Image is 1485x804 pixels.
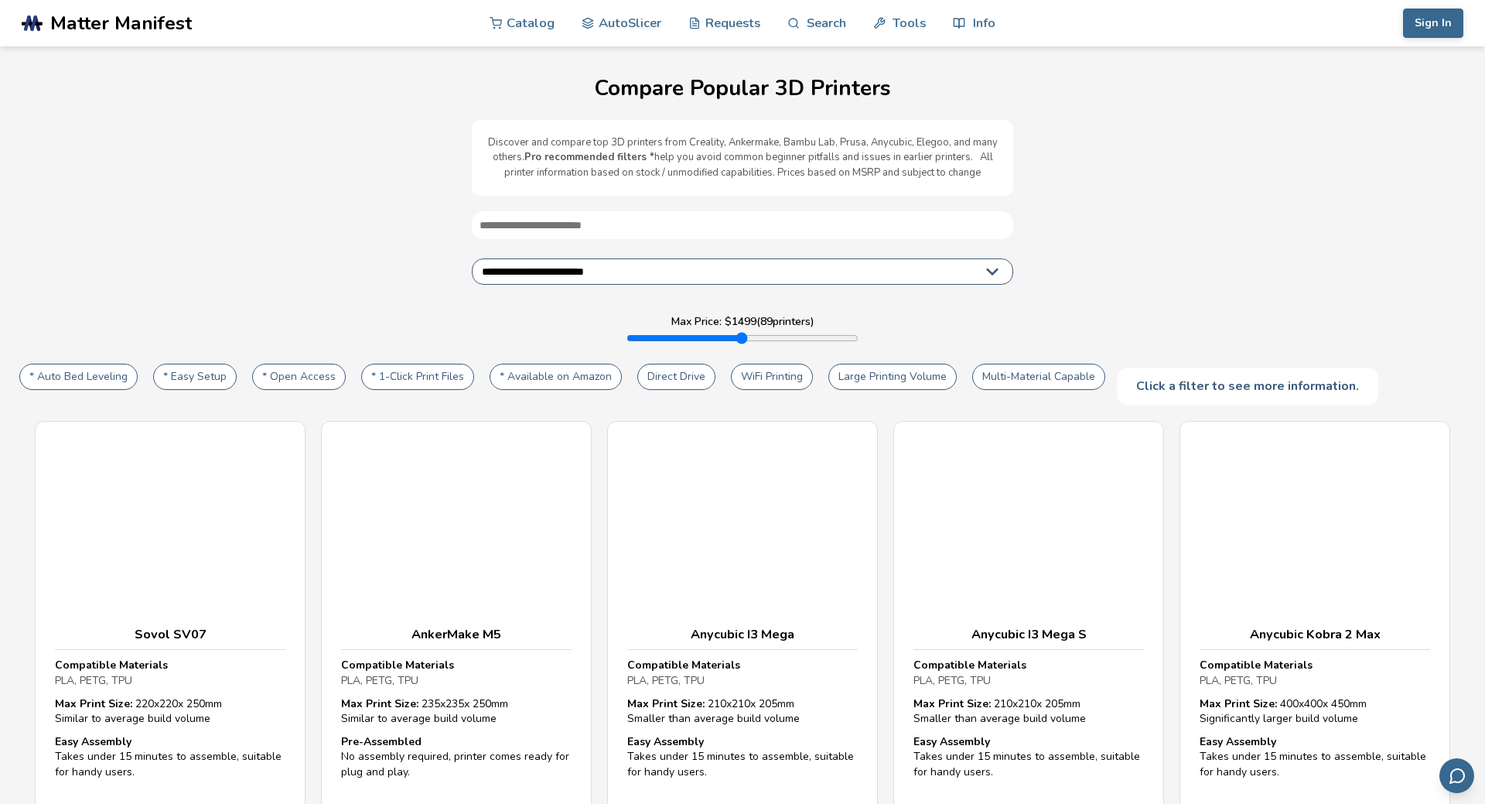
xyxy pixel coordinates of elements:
[627,673,705,688] span: PLA, PETG, TPU
[913,734,990,749] strong: Easy Assembly
[55,734,285,780] div: Takes under 15 minutes to assemble, suitable for handy users.
[50,12,192,34] span: Matter Manifest
[1200,658,1313,672] strong: Compatible Materials
[252,364,346,390] button: * Open Access
[627,696,858,727] div: 210 x 210 x 205 mm Smaller than average build volume
[627,734,704,749] strong: Easy Assembly
[913,734,1144,780] div: Takes under 15 minutes to assemble, suitable for handy users.
[15,77,1470,101] h1: Compare Popular 3D Printers
[671,316,814,328] label: Max Price: $ 1499 ( 89 printers)
[1403,9,1463,38] button: Sign In
[913,627,1144,642] h3: Anycubic I3 Mega S
[913,673,991,688] span: PLA, PETG, TPU
[913,658,1026,672] strong: Compatible Materials
[341,658,454,672] strong: Compatible Materials
[627,734,858,780] div: Takes under 15 minutes to assemble, suitable for handy users.
[1200,734,1276,749] strong: Easy Assembly
[913,696,1144,727] div: 210 x 210 x 205 mm Smaller than average build volume
[55,673,132,688] span: PLA, PETG, TPU
[153,364,237,390] button: * Easy Setup
[1200,627,1430,642] h3: Anycubic Kobra 2 Max
[55,734,131,749] strong: Easy Assembly
[627,627,858,642] h3: Anycubic I3 Mega
[913,696,991,711] strong: Max Print Size:
[637,364,715,390] button: Direct Drive
[1200,734,1430,780] div: Takes under 15 minutes to assemble, suitable for handy users.
[524,150,654,164] b: Pro recommended filters *
[828,364,957,390] button: Large Printing Volume
[1200,696,1277,711] strong: Max Print Size:
[627,658,740,672] strong: Compatible Materials
[1439,758,1474,793] button: Send feedback via email
[341,734,572,780] div: No assembly required, printer comes ready for plug and play.
[972,364,1105,390] button: Multi-Material Capable
[1117,368,1378,405] div: Click a filter to see more information.
[341,673,418,688] span: PLA, PETG, TPU
[731,364,813,390] button: WiFi Printing
[341,696,572,727] div: 235 x 235 x 250 mm Similar to average build volume
[361,364,474,390] button: * 1-Click Print Files
[341,696,418,711] strong: Max Print Size:
[55,696,132,711] strong: Max Print Size:
[341,734,422,749] strong: Pre-Assembled
[55,627,285,642] h3: Sovol SV07
[627,696,705,711] strong: Max Print Size:
[55,696,285,727] div: 220 x 220 x 250 mm Similar to average build volume
[19,364,138,390] button: * Auto Bed Leveling
[487,135,998,181] p: Discover and compare top 3D printers from Creality, Ankermake, Bambu Lab, Prusa, Anycubic, Elegoo...
[1200,673,1277,688] span: PLA, PETG, TPU
[1200,696,1430,727] div: 400 x 400 x 450 mm Significantly larger build volume
[55,658,168,672] strong: Compatible Materials
[490,364,622,390] button: * Available on Amazon
[341,627,572,642] h3: AnkerMake M5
